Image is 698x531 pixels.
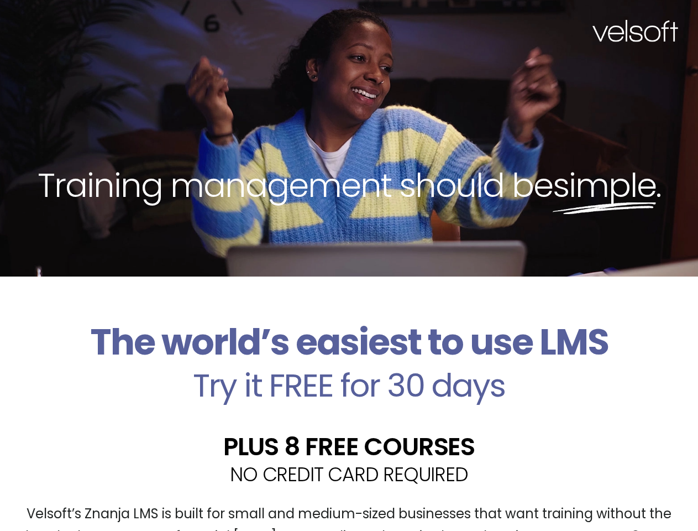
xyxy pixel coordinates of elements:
h2: Training management should be . [20,164,678,207]
h2: The world’s easiest to use LMS [8,321,690,364]
h2: PLUS 8 FREE COURSES [8,434,690,459]
h2: NO CREDIT CARD REQUIRED [8,465,690,484]
h2: Try it FREE for 30 days [8,369,690,402]
span: simple [553,162,656,209]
